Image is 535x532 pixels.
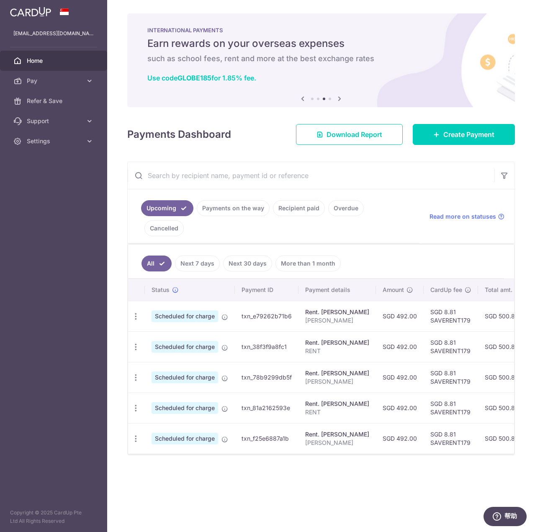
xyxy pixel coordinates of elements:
a: Next 30 days [223,256,272,271]
span: Settings [27,137,82,145]
span: Total amt. [485,286,512,294]
td: SGD 492.00 [376,423,424,454]
img: CardUp [10,7,51,17]
td: SGD 492.00 [376,362,424,393]
span: CardUp fee [430,286,462,294]
span: Support [27,117,82,125]
a: Overdue [328,200,364,216]
p: [PERSON_NAME] [305,377,369,386]
span: Read more on statuses [430,212,496,221]
a: Use codeGLOBE185for 1.85% fee. [147,74,256,82]
span: Amount [383,286,404,294]
span: Refer & Save [27,97,82,105]
td: txn_81a2162593e [235,393,298,423]
span: Scheduled for charge [152,402,218,414]
a: Create Payment [413,124,515,145]
p: [PERSON_NAME] [305,439,369,447]
td: SGD 8.81 SAVERENT179 [424,301,478,331]
h5: Earn rewards on your overseas expenses [147,37,495,50]
td: SGD 8.81 SAVERENT179 [424,362,478,393]
td: txn_38f3f9a8fc1 [235,331,298,362]
div: Rent. [PERSON_NAME] [305,430,369,439]
td: SGD 500.81 [478,423,528,454]
a: Recipient paid [273,200,325,216]
td: SGD 8.81 SAVERENT179 [424,331,478,362]
h6: such as school fees, rent and more at the best exchange rates [147,54,495,64]
div: Rent. [PERSON_NAME] [305,400,369,408]
td: SGD 492.00 [376,331,424,362]
span: Create Payment [443,129,494,139]
th: Payment ID [235,279,298,301]
td: SGD 500.81 [478,393,528,423]
td: SGD 500.81 [478,301,528,331]
a: Read more on statuses [430,212,504,221]
a: More than 1 month [275,256,341,271]
span: Pay [27,77,82,85]
p: INTERNATIONAL PAYMENTS [147,27,495,34]
p: [PERSON_NAME] [305,316,369,325]
a: Download Report [296,124,403,145]
th: Payment details [298,279,376,301]
td: SGD 8.81 SAVERENT179 [424,423,478,454]
a: Upcoming [141,200,193,216]
input: Search by recipient name, payment id or reference [128,162,494,189]
a: Payments on the way [197,200,270,216]
p: RENT [305,347,369,355]
p: [EMAIL_ADDRESS][DOMAIN_NAME] [13,29,94,38]
img: International Payment Banner [127,13,515,107]
div: Rent. [PERSON_NAME] [305,308,369,316]
span: Download Report [327,129,382,139]
a: All [141,256,172,271]
td: txn_78b9299db5f [235,362,298,393]
span: Status [152,286,170,294]
div: Rent. [PERSON_NAME] [305,369,369,377]
span: Scheduled for charge [152,433,218,444]
span: Scheduled for charge [152,341,218,353]
td: txn_f25e6887a1b [235,423,298,454]
td: SGD 500.81 [478,331,528,362]
p: RENT [305,408,369,416]
span: Scheduled for charge [152,310,218,322]
td: SGD 500.81 [478,362,528,393]
span: Scheduled for charge [152,372,218,383]
a: Next 7 days [175,256,220,271]
td: txn_e79262b71b6 [235,301,298,331]
div: Rent. [PERSON_NAME] [305,338,369,347]
a: Cancelled [144,220,184,236]
span: Home [27,57,82,65]
b: GLOBE185 [177,74,211,82]
h4: Payments Dashboard [127,127,231,142]
td: SGD 492.00 [376,301,424,331]
td: SGD 492.00 [376,393,424,423]
td: SGD 8.81 SAVERENT179 [424,393,478,423]
iframe: 打开一个小组件，您可以在其中找到更多信息 [483,507,527,528]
